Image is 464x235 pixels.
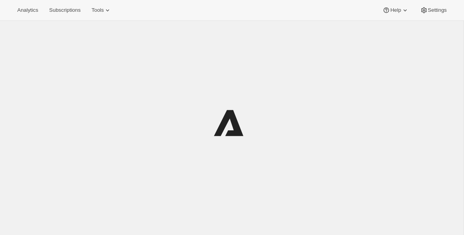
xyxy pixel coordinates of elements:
[13,5,43,16] button: Analytics
[428,7,447,13] span: Settings
[87,5,116,16] button: Tools
[390,7,401,13] span: Help
[378,5,413,16] button: Help
[415,5,451,16] button: Settings
[91,7,104,13] span: Tools
[44,5,85,16] button: Subscriptions
[49,7,80,13] span: Subscriptions
[17,7,38,13] span: Analytics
